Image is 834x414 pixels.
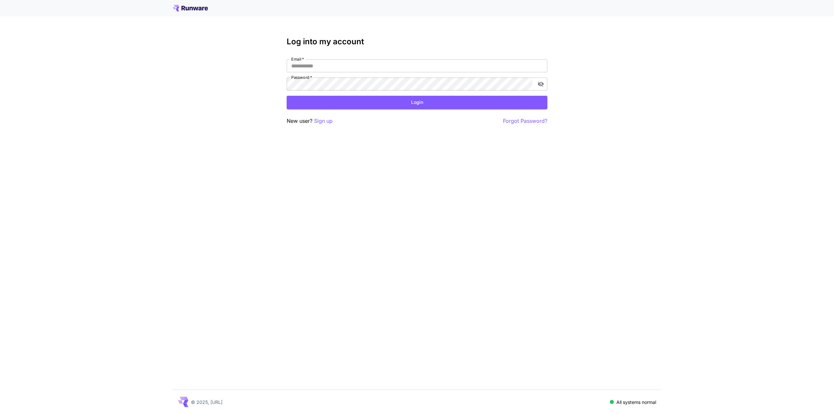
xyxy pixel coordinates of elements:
[314,117,333,125] button: Sign up
[287,96,547,109] button: Login
[291,75,312,80] label: Password
[535,78,547,90] button: toggle password visibility
[291,56,304,62] label: Email
[503,117,547,125] button: Forgot Password?
[287,117,333,125] p: New user?
[191,399,223,406] p: © 2025, [URL]
[616,399,656,406] p: All systems normal
[287,37,547,46] h3: Log into my account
